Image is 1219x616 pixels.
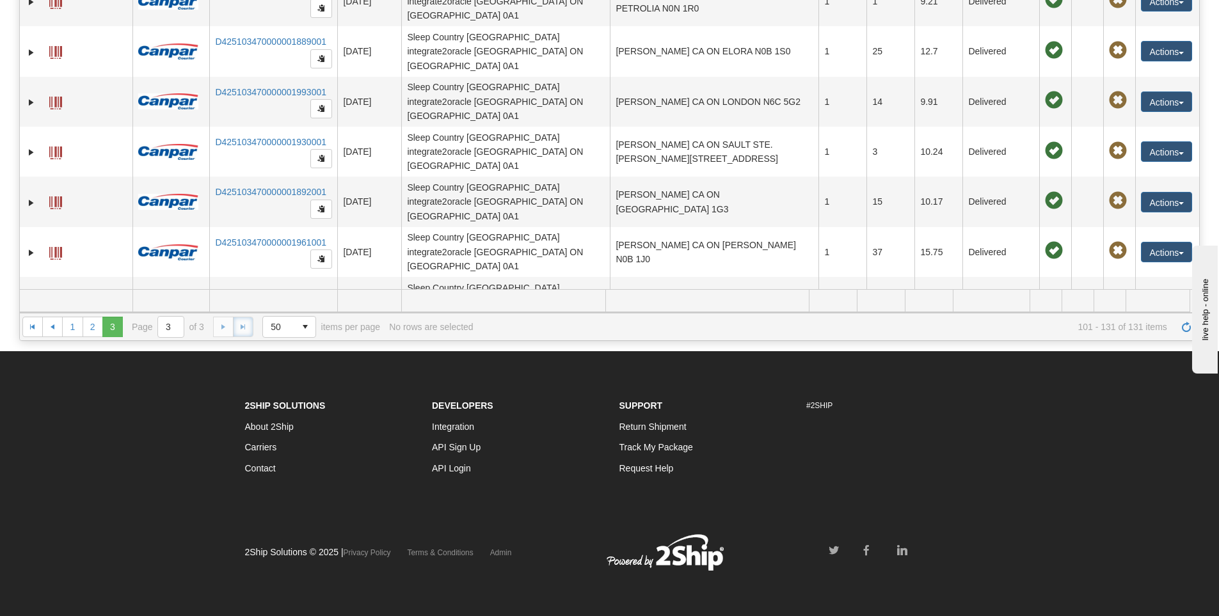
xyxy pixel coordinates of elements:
td: 1 [818,26,866,76]
a: 1 [62,317,83,337]
a: Carriers [245,442,277,452]
span: items per page [262,316,380,338]
span: Page 3 [102,317,123,337]
td: [DATE] [337,177,401,226]
td: 15.75 [914,227,962,277]
div: No rows are selected [389,322,474,332]
a: Label [49,241,62,262]
td: 14 [866,77,914,127]
button: Copy to clipboard [310,149,332,168]
td: [PERSON_NAME] CA ON ELORA N0B 1S0 [610,26,818,76]
img: 14 - Canpar [138,43,198,59]
img: 14 - Canpar [138,144,198,160]
td: 10.17 [914,177,962,226]
td: [DATE] [337,227,401,277]
td: Sleep Country [GEOGRAPHIC_DATA] integrate2oracle [GEOGRAPHIC_DATA] ON [GEOGRAPHIC_DATA] 0A1 [401,26,610,76]
strong: Support [619,400,663,411]
span: Pickup Not Assigned [1109,42,1127,59]
button: Copy to clipboard [310,249,332,269]
td: 1 [818,127,866,177]
td: 1 [818,77,866,127]
td: 10 [866,277,914,327]
button: Actions [1141,192,1192,212]
td: Sleep Country [GEOGRAPHIC_DATA] integrate2oracle [GEOGRAPHIC_DATA] ON [GEOGRAPHIC_DATA] 0A1 [401,177,610,226]
span: 2Ship Solutions © 2025 | [245,547,391,557]
a: Request Help [619,463,674,473]
strong: Developers [432,400,493,411]
td: 15 [866,177,914,226]
a: Track My Package [619,442,693,452]
td: Sleep Country [GEOGRAPHIC_DATA] integrate2oracle [GEOGRAPHIC_DATA] ON [GEOGRAPHIC_DATA] 0A1 [401,127,610,177]
a: 2 [83,317,103,337]
td: Delivered [962,227,1039,277]
a: Expand [25,246,38,259]
h6: #2SHIP [806,402,975,410]
span: On time [1045,192,1063,210]
td: Sleep Country [GEOGRAPHIC_DATA] integrate2oracle [GEOGRAPHIC_DATA] ON [GEOGRAPHIC_DATA] 0A1 [401,277,610,327]
a: Label [49,91,62,111]
button: Copy to clipboard [310,200,332,219]
td: 12.7 [914,26,962,76]
td: 3 [866,127,914,177]
td: Delivered [962,177,1039,226]
td: Delivered [962,277,1039,327]
td: [PERSON_NAME] CA ON [PERSON_NAME] N0B 1J0 [610,227,818,277]
a: D425103470000001889001 [215,36,326,47]
a: Return Shipment [619,422,687,432]
a: Refresh [1176,317,1197,337]
td: [PERSON_NAME] CA ON LONDON N6G 0E8 [610,277,818,327]
span: Pickup Not Assigned [1109,192,1127,210]
span: 101 - 131 of 131 items [482,322,1167,332]
strong: 2Ship Solutions [245,400,326,411]
td: Sleep Country [GEOGRAPHIC_DATA] integrate2oracle [GEOGRAPHIC_DATA] ON [GEOGRAPHIC_DATA] 0A1 [401,227,610,277]
span: On time [1045,242,1063,260]
a: Label [49,141,62,161]
a: Integration [432,422,474,432]
button: Copy to clipboard [310,49,332,68]
td: [PERSON_NAME] CA ON [GEOGRAPHIC_DATA] 1G3 [610,177,818,226]
a: Expand [25,146,38,159]
a: Label [49,40,62,61]
td: 8.9 [914,277,962,327]
img: 14 - Canpar [138,194,198,210]
td: 1 [818,177,866,226]
td: Delivered [962,127,1039,177]
a: D425103470000001993001 [215,87,326,97]
td: Delivered [962,77,1039,127]
img: 14 - Canpar [138,244,198,260]
span: Page sizes drop down [262,316,316,338]
td: 1 [818,277,866,327]
a: API Sign Up [432,442,481,452]
a: Go to the first page [22,317,43,337]
a: Label [49,191,62,211]
a: About 2Ship [245,422,294,432]
a: D425103470000001961001 [215,237,326,248]
a: D425103470000001892001 [215,187,326,197]
span: Page of 3 [132,316,204,338]
a: D425103470000001934001 [215,287,326,297]
a: Terms & Conditions [408,548,474,557]
a: API Login [432,463,471,473]
button: Copy to clipboard [310,99,332,118]
div: live help - online [10,11,118,20]
td: [PERSON_NAME] CA ON LONDON N6C 5G2 [610,77,818,127]
input: Page 3 [158,317,184,337]
a: Expand [25,196,38,209]
span: Pickup Not Assigned [1109,91,1127,109]
td: Sleep Country [GEOGRAPHIC_DATA] integrate2oracle [GEOGRAPHIC_DATA] ON [GEOGRAPHIC_DATA] 0A1 [401,77,610,127]
span: Pickup Not Assigned [1109,142,1127,160]
a: Expand [25,46,38,59]
td: Delivered [962,26,1039,76]
td: [DATE] [337,127,401,177]
td: [DATE] [337,277,401,327]
img: 14 - Canpar [138,93,198,109]
td: 37 [866,227,914,277]
td: [DATE] [337,26,401,76]
button: Actions [1141,242,1192,262]
span: On time [1045,142,1063,160]
span: select [295,317,315,337]
span: On time [1045,42,1063,59]
td: [DATE] [337,77,401,127]
a: Go to the previous page [42,317,63,337]
button: Actions [1141,41,1192,61]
